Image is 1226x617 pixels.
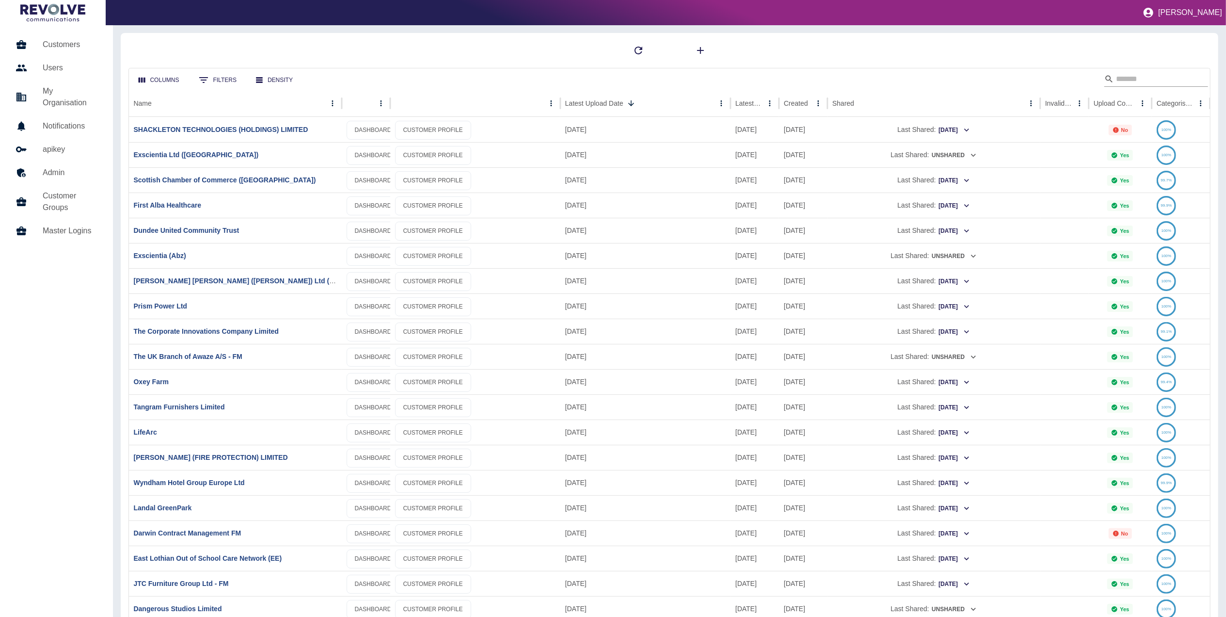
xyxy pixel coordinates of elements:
[43,39,97,50] h5: Customers
[248,71,301,89] button: Density
[1162,506,1171,510] text: 100%
[134,99,152,107] div: Name
[1162,279,1171,283] text: 100%
[560,218,731,243] div: 13 Aug 2025
[347,222,400,241] a: DASHBOARD
[395,550,471,568] a: CUSTOMER PROFILE
[560,293,731,319] div: 12 Aug 2025
[779,218,828,243] div: 04 Jul 2023
[191,70,244,90] button: Show filters
[1121,531,1129,536] p: No
[43,85,97,109] h5: My Organisation
[1162,254,1171,258] text: 100%
[779,243,828,268] div: 25 Jul 2023
[1162,153,1171,157] text: 100%
[347,373,400,392] a: DASHBOARD
[395,575,471,594] a: CUSTOMER PROFILE
[1120,354,1129,360] p: Yes
[395,348,471,367] a: CUSTOMER PROFILE
[544,97,558,110] button: column menu
[560,167,731,193] div: 13 Aug 2025
[395,373,471,392] a: CUSTOMER PROFILE
[779,167,828,193] div: 10 Apr 2024
[731,193,779,218] div: 07 Aug 2025
[1162,228,1171,233] text: 100%
[347,297,400,316] a: DASHBOARD
[395,171,471,190] a: CUSTOMER PROFILE
[938,552,971,567] button: [DATE]
[938,526,971,541] button: [DATE]
[1120,178,1129,183] p: Yes
[1120,480,1129,486] p: Yes
[731,142,779,167] div: 06 Aug 2025
[1162,355,1171,359] text: 100%
[832,244,1035,268] div: Last Shared:
[20,4,85,21] img: Logo
[560,495,731,520] div: 08 Aug 2025
[8,219,105,243] a: Master Logins
[134,302,187,310] a: Prism Power Ltd
[8,56,105,80] a: Users
[134,201,202,209] a: First Alba Healthcare
[1162,582,1171,586] text: 100%
[1161,380,1172,384] text: 99.4%
[134,479,245,487] a: Wyndham Hotel Group Europe Ltd
[560,420,731,445] div: 11 Aug 2025
[395,423,471,442] a: CUSTOMER PROFILE
[395,121,471,140] a: CUSTOMER PROFILE
[731,546,779,571] div: 04 Aug 2025
[134,554,282,562] a: East Lothian Out of School Care Network (EE)
[8,138,105,161] a: apikey
[347,348,400,367] a: DASHBOARD
[735,99,762,107] div: Latest Usage
[1161,178,1172,182] text: 99.7%
[347,146,400,165] a: DASHBOARD
[731,520,779,546] div: 05 Aug 2025
[731,571,779,596] div: 05 Aug 2025
[731,445,779,470] div: 01 Aug 2025
[1024,97,1038,110] button: Shared column menu
[938,274,971,289] button: [DATE]
[938,425,971,440] button: [DATE]
[1120,606,1129,612] p: Yes
[395,398,471,417] a: CUSTOMER PROFILE
[347,272,400,291] a: DASHBOARD
[1162,128,1171,132] text: 100%
[1073,97,1086,110] button: Invalid Creds column menu
[779,445,828,470] div: 19 Feb 2025
[779,293,828,319] div: 04 Jul 2023
[832,319,1035,344] div: Last Shared:
[938,123,971,138] button: [DATE]
[1120,278,1129,284] p: Yes
[931,602,977,617] button: Unshared
[779,495,828,520] div: 04 Jul 2023
[1120,430,1129,436] p: Yes
[779,193,828,218] div: 04 Jul 2023
[347,171,400,190] a: DASHBOARD
[1120,152,1129,158] p: Yes
[1120,379,1129,385] p: Yes
[347,449,400,468] a: DASHBOARD
[784,99,808,107] div: Created
[43,190,97,213] h5: Customer Groups
[1094,99,1135,107] div: Upload Complete
[134,580,229,587] a: JTC Furniture Group Ltd - FM
[347,474,400,493] a: DASHBOARD
[938,400,971,415] button: [DATE]
[560,193,731,218] div: 13 Aug 2025
[134,403,225,411] a: Tangram Furnishers Limited
[938,224,971,239] button: [DATE]
[832,344,1035,369] div: Last Shared:
[347,423,400,442] a: DASHBOARD
[779,268,828,293] div: 04 Jul 2023
[832,496,1035,520] div: Last Shared:
[395,222,471,241] a: CUSTOMER PROFILE
[931,249,977,264] button: Unshared
[8,114,105,138] a: Notifications
[347,247,400,266] a: DASHBOARD
[731,470,779,495] div: 04 Aug 2025
[832,269,1035,293] div: Last Shared:
[560,319,731,344] div: 11 Aug 2025
[938,173,971,188] button: [DATE]
[731,394,779,420] div: 31 Jul 2025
